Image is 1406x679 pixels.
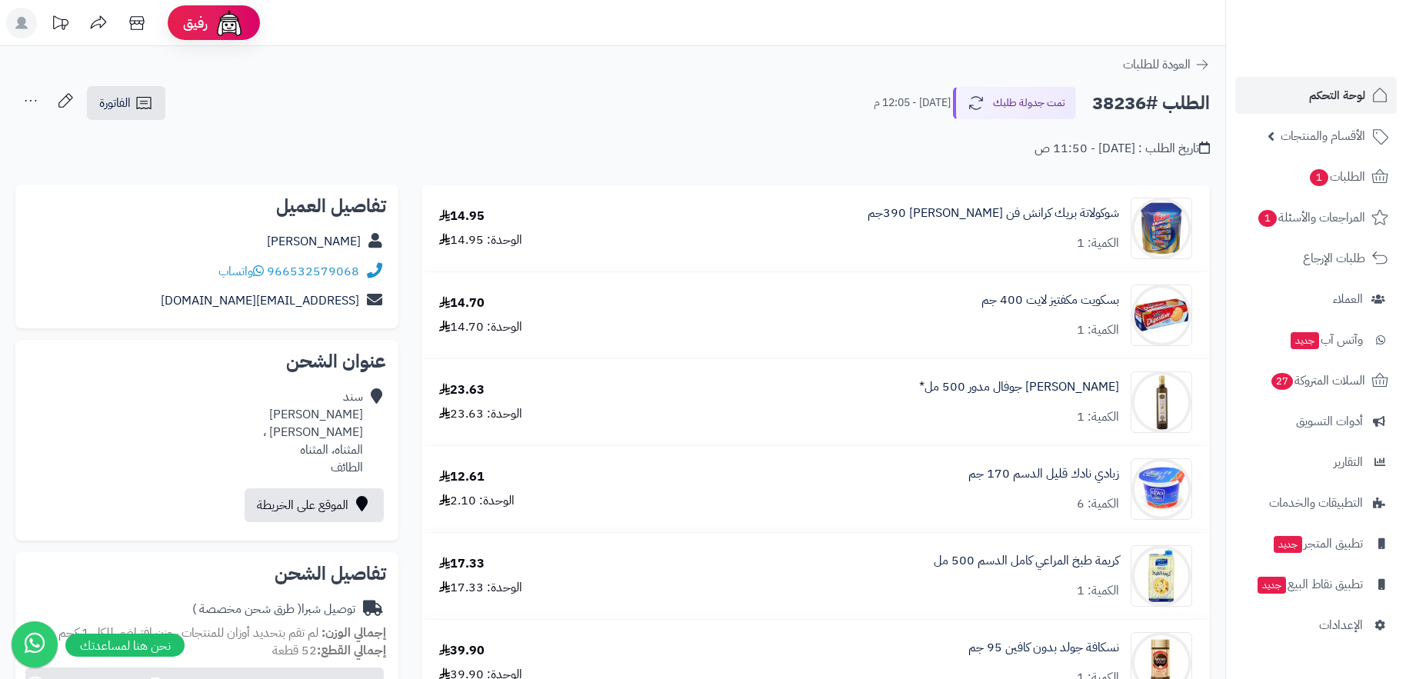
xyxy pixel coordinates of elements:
[968,639,1119,657] a: نسكافة جولد بدون كافين 95 جم
[1257,207,1365,228] span: المراجعات والأسئلة
[1270,370,1365,391] span: السلات المتروكة
[1077,235,1119,252] div: الكمية: 1
[1235,525,1397,562] a: تطبيق المتجرجديد
[1301,43,1391,75] img: logo-2.png
[439,579,522,597] div: الوحدة: 17.33
[439,468,485,486] div: 12.61
[1309,85,1365,106] span: لوحة التحكم
[1077,408,1119,426] div: الكمية: 1
[1256,574,1363,595] span: تطبيق نقاط البيع
[1235,240,1397,277] a: طلبات الإرجاع
[1092,88,1210,119] h2: الطلب #38236
[439,555,485,573] div: 17.33
[439,642,485,660] div: 39.90
[1281,125,1365,147] span: الأقسام والمنتجات
[317,641,386,660] strong: إجمالي القطع:
[439,318,522,336] div: الوحدة: 14.70
[263,388,363,476] div: سند [PERSON_NAME] [PERSON_NAME] ، المثناه، المثناه الطائف
[245,488,384,522] a: الموقع على الخريطة
[1235,403,1397,440] a: أدوات التسويق
[1334,451,1363,473] span: التقارير
[439,381,485,399] div: 23.63
[1077,321,1119,339] div: الكمية: 1
[1291,332,1319,349] span: جديد
[439,492,515,510] div: الوحدة: 2.10
[99,94,131,112] span: الفاتورة
[28,564,386,583] h2: تفاصيل الشحن
[267,232,361,251] a: [PERSON_NAME]
[968,465,1119,483] a: زبادي نادك قليل الدسم 170 جم
[934,552,1119,570] a: كريمة طبخ المراعي كامل الدسم 500 مل
[214,8,245,38] img: ai-face.png
[1131,458,1191,520] img: 1674412006-o54EIzSQ9uV0LQAcT6GbLUgNtfiKmFTO9yryVUrP-90x90.jpg
[28,197,386,215] h2: تفاصيل العميل
[439,295,485,312] div: 14.70
[439,208,485,225] div: 14.95
[1272,533,1363,554] span: تطبيق المتجر
[192,600,302,618] span: ( طرق شحن مخصصة )
[1258,577,1286,594] span: جديد
[439,231,522,249] div: الوحدة: 14.95
[1258,210,1277,227] span: 1
[1131,198,1191,259] img: 1747824496-WhatsApp%20Image%202025-05-21%20at%201.47.38%20PM-90x90.jpeg
[267,262,359,281] a: 966532579068
[28,352,386,371] h2: عنوان الشحن
[161,291,359,310] a: [EMAIL_ADDRESS][DOMAIN_NAME]
[1235,444,1397,481] a: التقارير
[1303,248,1365,269] span: طلبات الإرجاع
[1131,371,1191,433] img: 1675255605-%D8%A7%D9%84%D8%AA%D9%82%D8%A7%D8%B7%20%D8%A7%D9%84%D9%88%D9%8A%D8%A8_1-2-2023_154445_...
[1289,329,1363,351] span: وآتس آب
[1235,484,1397,521] a: التطبيقات والخدمات
[874,95,951,111] small: [DATE] - 12:05 م
[272,641,386,660] small: 52 قطعة
[1296,411,1363,432] span: أدوات التسويق
[953,87,1076,119] button: تمت جدولة طلبك
[439,405,522,423] div: الوحدة: 23.63
[192,601,355,618] div: توصيل شبرا
[1123,55,1191,74] span: العودة للطلبات
[1271,373,1293,390] span: 27
[1077,582,1119,600] div: الكمية: 1
[1319,614,1363,636] span: الإعدادات
[1235,566,1397,603] a: تطبيق نقاط البيعجديد
[1308,166,1365,188] span: الطلبات
[1235,362,1397,399] a: السلات المتروكة27
[1123,55,1210,74] a: العودة للطلبات
[1131,285,1191,346] img: 1675853724-818095lVzjL._AC_UF1000,1000_QL80_-90x90.jpg
[1274,536,1302,553] span: جديد
[218,262,264,281] a: واتساب
[1235,199,1397,236] a: المراجعات والأسئلة1
[868,205,1119,222] a: شوكولاتة بريك كرانش فن [PERSON_NAME] 390جم
[322,624,386,642] strong: إجمالي الوزن:
[1235,321,1397,358] a: وآتس آبجديد
[1131,545,1191,607] img: 1750189624-528573_main-90x90.jpg
[1235,281,1397,318] a: العملاء
[183,14,208,32] span: رفيق
[1269,492,1363,514] span: التطبيقات والخدمات
[41,8,79,42] a: تحديثات المنصة
[1235,158,1397,195] a: الطلبات1
[1077,495,1119,513] div: الكمية: 6
[919,378,1119,396] a: [PERSON_NAME] جوفال مدور 500 مل*
[87,86,165,120] a: الفاتورة
[1235,607,1397,644] a: الإعدادات
[1333,288,1363,310] span: العملاء
[1235,77,1397,114] a: لوحة التحكم
[58,624,318,642] span: لم تقم بتحديد أوزان للمنتجات ، وزن افتراضي للكل 1 كجم
[1035,140,1210,158] div: تاريخ الطلب : [DATE] - 11:50 ص
[1310,169,1328,186] span: 1
[981,291,1119,309] a: بسكويت مكفتيز لايت 400 جم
